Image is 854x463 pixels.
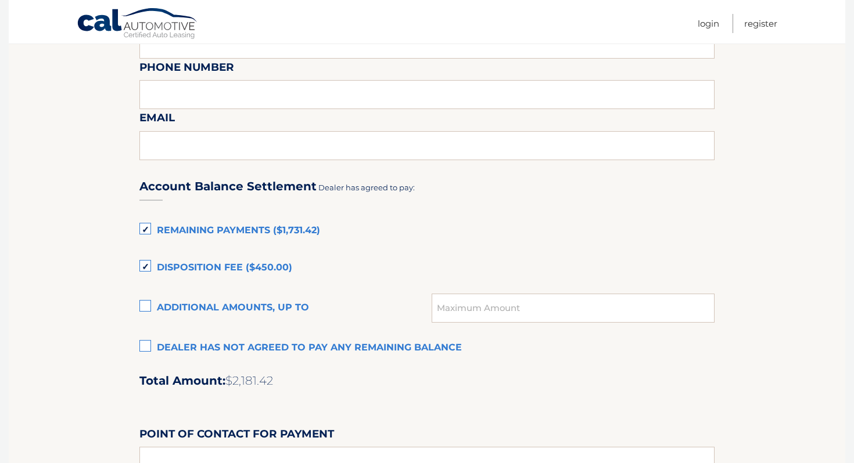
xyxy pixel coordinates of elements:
label: Point of Contact for Payment [139,425,334,447]
h3: Account Balance Settlement [139,179,317,194]
a: Cal Automotive [77,8,199,41]
span: $2,181.42 [225,374,273,388]
a: Login [698,14,719,33]
label: Additional amounts, up to [139,296,432,320]
input: Maximum Amount [432,294,715,323]
a: Register [744,14,777,33]
label: Dealer has not agreed to pay any remaining balance [139,337,715,360]
h2: Total Amount: [139,374,715,388]
label: Email [139,109,175,131]
span: Dealer has agreed to pay: [318,183,415,192]
label: Phone Number [139,59,234,80]
label: Disposition Fee ($450.00) [139,256,715,280]
label: Remaining Payments ($1,731.42) [139,219,715,243]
